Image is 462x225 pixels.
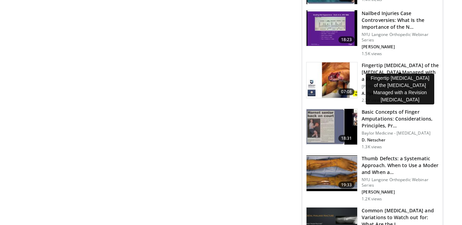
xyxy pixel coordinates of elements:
[362,10,439,30] h3: Nailbed Injuries Case Controversies: What Is the Importance of the N…
[307,10,357,46] img: 09206ab5-a7c7-48bd-bd87-6d66a58e9108.150x105_q85_crop-smart_upscale.jpg
[362,98,382,103] p: 2.3K views
[307,155,357,191] img: 864215ab-cc0a-41a1-af8c-3637dc84541e.150x105_q85_crop-smart_upscale.jpg
[338,88,355,95] span: 07:08
[306,10,439,57] a: 18:23 Nailbed Injuries Case Controversies: What Is the Importance of the N… NYU Langone Orthopedi...
[306,62,439,103] a: 07:08 Fingertip [MEDICAL_DATA] of the [MEDICAL_DATA] Managed with a Revision Am… [PERSON_NAME] [M...
[362,62,439,83] h3: Fingertip [MEDICAL_DATA] of the [MEDICAL_DATA] Managed with a Revision Am…
[307,62,357,98] img: 87344cd9-a240-4241-be99-ffa6f4b77fc4.150x105_q85_crop-smart_upscale.jpg
[362,155,439,176] h3: Thumb Defects: a Systematic Approach. When to Use a Moder and When a…
[362,91,439,96] p: A. Ilyas
[362,44,439,50] p: [PERSON_NAME]
[362,196,382,202] p: 1.2K views
[306,155,439,202] a: 19:33 Thumb Defects: a Systematic Approach. When to Use a Moder and When a… NYU Langone Orthopedi...
[362,189,439,195] p: [PERSON_NAME]
[362,130,439,136] p: Baylor Medicine - [MEDICAL_DATA]
[338,36,355,43] span: 18:23
[306,109,439,150] a: 18:31 Basic Concepts of Finger Amputations: Considerations, Principles, Pr… Baylor Medicine - [ME...
[362,144,382,150] p: 1.3K views
[366,74,434,104] div: Fingertip [MEDICAL_DATA] of the [MEDICAL_DATA] Managed with a Revision [MEDICAL_DATA]
[362,137,439,143] p: D. Netscher
[362,51,382,57] p: 1.5K views
[307,109,357,145] img: ab6decc5-36c9-43ca-be8f-373c2998d873.150x105_q85_crop-smart_upscale.jpg
[362,32,439,43] p: NYU Langone Orthopedic Webinar Series
[338,135,355,142] span: 18:31
[338,182,355,188] span: 19:33
[362,84,439,89] p: [PERSON_NAME] [MEDICAL_DATA]
[362,109,439,129] h3: Basic Concepts of Finger Amputations: Considerations, Principles, Pr…
[362,177,439,188] p: NYU Langone Orthopedic Webinar Series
